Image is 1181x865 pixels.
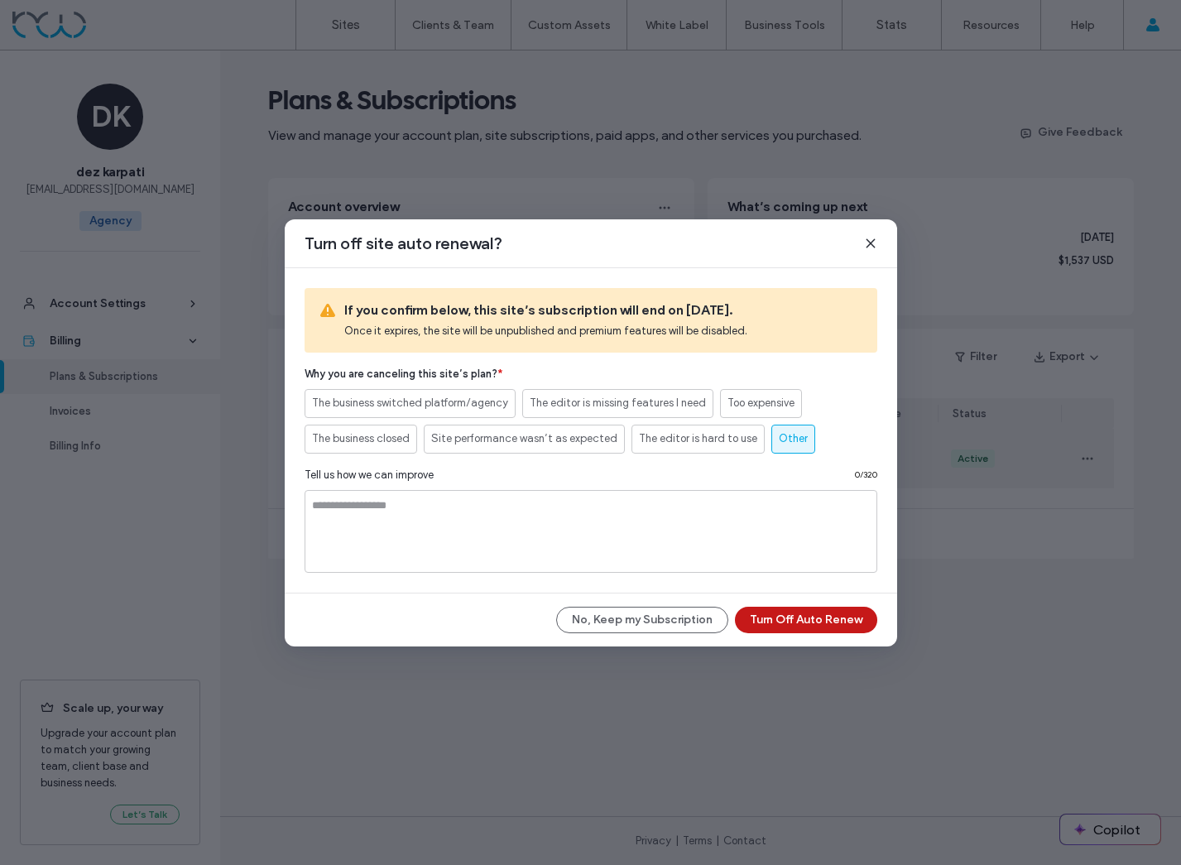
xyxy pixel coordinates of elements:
button: No, Keep my Subscription [556,607,728,633]
span: Help [38,12,72,26]
span: Once it expires, the site will be unpublished and premium features will be disabled. [344,323,864,339]
span: Tell us how we can improve [305,467,434,483]
span: If you confirm below, this site’s subscription will end on [DATE]. [344,301,864,320]
button: Turn Off Auto Renew [735,607,877,633]
span: The editor is missing features I need [530,395,706,411]
span: Turn off site auto renewal? [305,233,502,254]
span: The business switched platform/agency [312,395,508,411]
span: Other [779,430,808,447]
span: The business closed [312,430,410,447]
span: 0 / 320 [855,469,877,482]
span: Too expensive [727,395,795,411]
span: Site performance wasn’t as expected [431,430,617,447]
span: The editor is hard to use [639,430,757,447]
span: Why you are canceling this site’s plan? [305,366,877,382]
